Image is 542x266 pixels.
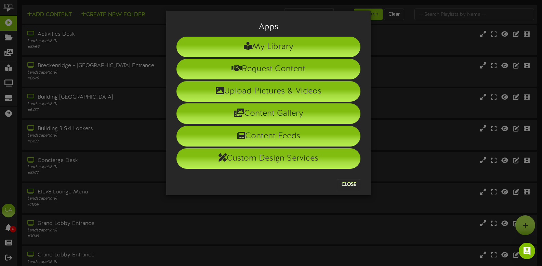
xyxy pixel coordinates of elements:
h3: Apps [176,23,360,31]
li: My Library [176,37,360,57]
li: Upload Pictures & Videos [176,81,360,102]
button: Close [338,179,360,190]
div: Open Intercom Messenger [519,243,535,259]
li: Content Gallery [176,103,360,124]
li: Custom Design Services [176,148,360,169]
li: Request Content [176,59,360,79]
li: Content Feeds [176,126,360,147]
